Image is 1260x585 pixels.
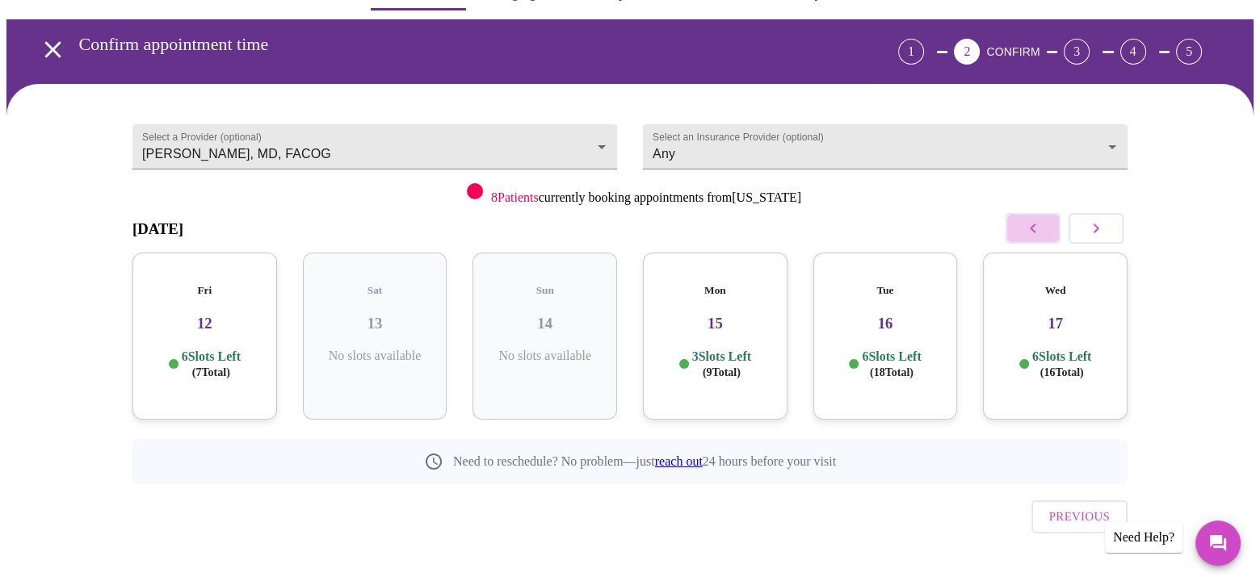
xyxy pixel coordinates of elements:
[132,124,617,169] div: [PERSON_NAME], MD, FACOG
[316,315,435,332] h3: 13
[692,349,751,380] p: 3 Slots Left
[1195,520,1241,566] button: Messages
[1040,366,1084,378] span: ( 16 Total)
[870,366,913,378] span: ( 18 Total)
[29,26,77,73] button: open drawer
[1049,506,1110,527] span: Previous
[316,349,435,363] p: No slots available
[1105,522,1182,553] div: Need Help?
[656,315,775,332] h3: 15
[182,349,241,380] p: 6 Slots Left
[491,190,539,204] span: 8 Patients
[145,315,264,332] h3: 12
[826,315,945,332] h3: 16
[192,366,230,378] span: ( 7 Total)
[996,315,1115,332] h3: 17
[1120,39,1146,65] div: 4
[1032,349,1091,380] p: 6 Slots Left
[1064,39,1090,65] div: 3
[316,284,435,297] h5: Sat
[485,349,604,363] p: No slots available
[655,454,703,468] a: reach out
[485,284,604,297] h5: Sun
[453,454,836,469] p: Need to reschedule? No problem—just 24 hours before your visit
[954,39,980,65] div: 2
[643,124,1128,169] div: Any
[996,284,1115,297] h5: Wed
[898,39,924,65] div: 1
[1176,39,1202,65] div: 5
[986,45,1039,58] span: CONFIRM
[485,315,604,332] h3: 14
[145,284,264,297] h5: Fri
[1031,500,1128,533] button: Previous
[79,34,808,55] h3: Confirm appointment time
[862,349,921,380] p: 6 Slots Left
[703,366,741,378] span: ( 9 Total)
[826,284,945,297] h5: Tue
[491,190,801,205] p: currently booking appointments from [US_STATE]
[656,284,775,297] h5: Mon
[132,220,183,238] h3: [DATE]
